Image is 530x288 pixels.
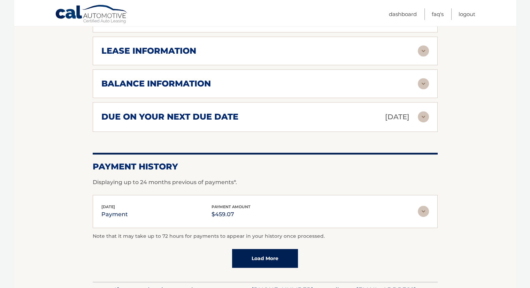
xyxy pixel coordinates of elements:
[93,232,438,241] p: Note that it may take up to 72 hours for payments to appear in your history once processed.
[459,8,475,20] a: Logout
[432,8,444,20] a: FAQ's
[101,46,196,56] h2: lease information
[212,210,251,219] p: $459.07
[55,5,128,25] a: Cal Automotive
[101,204,115,209] span: [DATE]
[418,111,429,122] img: accordion-rest.svg
[101,78,211,89] h2: balance information
[418,78,429,89] img: accordion-rest.svg
[418,45,429,56] img: accordion-rest.svg
[93,178,438,187] p: Displaying up to 24 months previous of payments*.
[389,8,417,20] a: Dashboard
[418,206,429,217] img: accordion-rest.svg
[385,111,409,123] p: [DATE]
[101,112,238,122] h2: due on your next due date
[212,204,251,209] span: payment amount
[232,249,298,268] a: Load More
[101,210,128,219] p: payment
[93,161,438,172] h2: Payment History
